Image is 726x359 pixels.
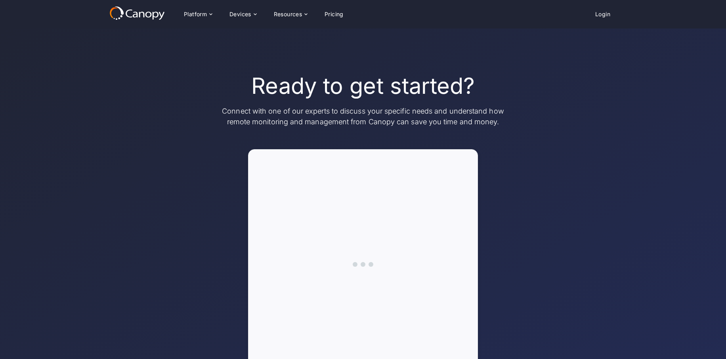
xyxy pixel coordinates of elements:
a: Login [589,7,617,22]
p: Connect with one of our experts to discuss your specific needs and understand how remote monitori... [220,106,506,127]
a: Pricing [318,7,350,22]
h1: Ready to get started? [251,73,475,99]
div: Platform [184,11,207,17]
div: Devices [229,11,251,17]
div: Resources [274,11,302,17]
